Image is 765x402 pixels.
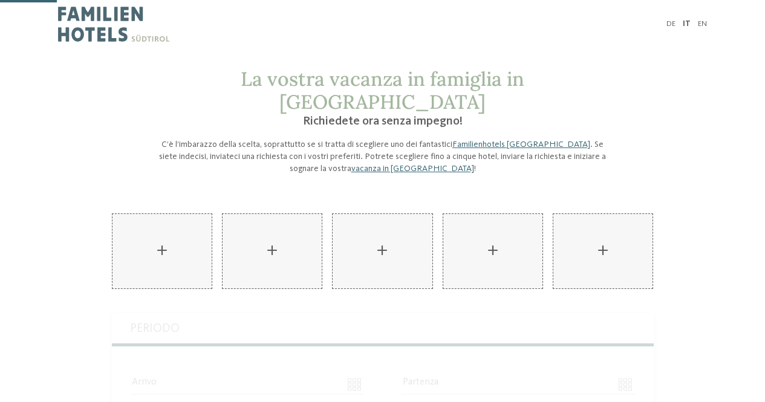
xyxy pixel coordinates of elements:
a: EN [698,20,707,28]
a: DE [666,20,675,28]
span: Richiedete ora senza impegno! [303,115,463,128]
a: IT [683,20,691,28]
p: C’è l’imbarazzo della scelta, soprattutto se si tratta di scegliere uno dei fantastici . Se siete... [153,138,613,175]
a: Familienhotels [GEOGRAPHIC_DATA] [452,140,590,149]
span: La vostra vacanza in famiglia in [GEOGRAPHIC_DATA] [241,66,524,114]
a: vacanza in [GEOGRAPHIC_DATA] [351,164,474,173]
